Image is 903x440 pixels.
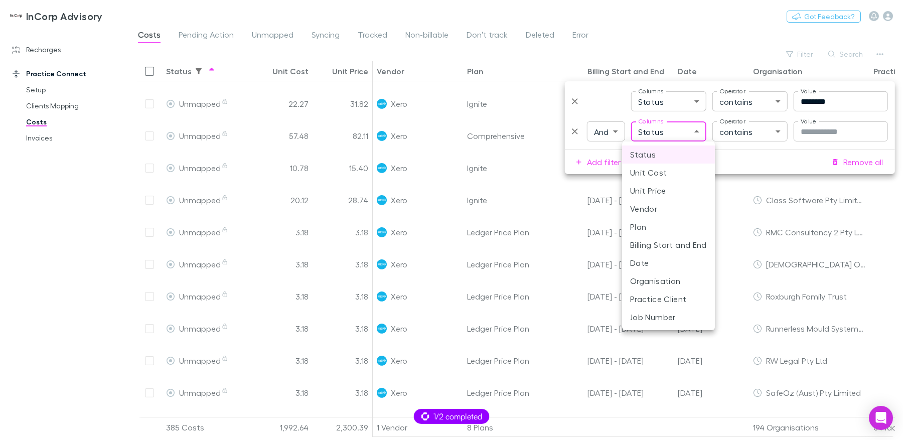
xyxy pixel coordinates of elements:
[622,308,715,326] li: Job Number
[622,236,715,254] li: Billing Start and End
[622,182,715,200] li: Unit Price
[622,290,715,308] li: Practice Client
[622,254,715,272] li: Date
[622,200,715,218] li: Vendor
[622,145,715,164] li: Status
[622,164,715,182] li: Unit Cost
[869,406,893,430] div: Open Intercom Messenger
[622,218,715,236] li: Plan
[622,272,715,290] li: Organisation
